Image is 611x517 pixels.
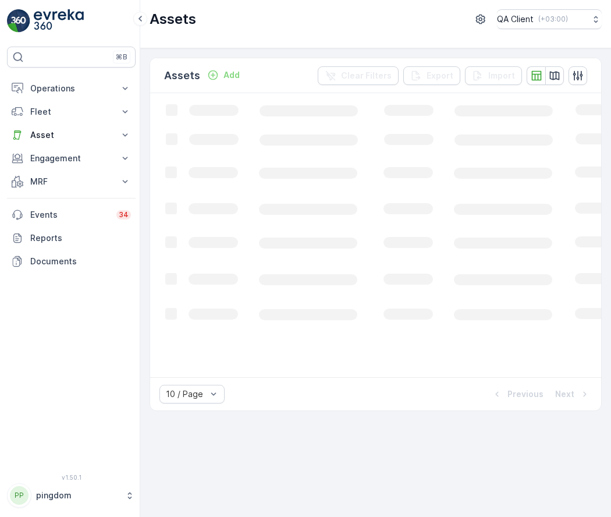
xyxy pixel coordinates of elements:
[490,387,545,401] button: Previous
[555,388,574,400] p: Next
[30,232,131,244] p: Reports
[7,77,136,100] button: Operations
[34,9,84,33] img: logo_light-DOdMpM7g.png
[119,210,129,219] p: 34
[36,490,119,501] p: pingdom
[427,70,453,82] p: Export
[538,15,568,24] p: ( +03:00 )
[7,100,136,123] button: Fleet
[30,106,112,118] p: Fleet
[10,486,29,505] div: PP
[7,250,136,273] a: Documents
[554,387,592,401] button: Next
[7,147,136,170] button: Engagement
[30,83,112,94] p: Operations
[507,388,543,400] p: Previous
[223,69,240,81] p: Add
[7,123,136,147] button: Asset
[403,66,460,85] button: Export
[497,13,534,25] p: QA Client
[7,226,136,250] a: Reports
[30,153,112,164] p: Engagement
[164,68,200,84] p: Assets
[488,70,515,82] p: Import
[116,52,127,62] p: ⌘B
[7,9,30,33] img: logo
[341,70,392,82] p: Clear Filters
[150,10,196,29] p: Assets
[497,9,602,29] button: QA Client(+03:00)
[30,209,109,221] p: Events
[7,483,136,508] button: PPpingdom
[7,474,136,481] span: v 1.50.1
[465,66,522,85] button: Import
[7,170,136,193] button: MRF
[30,176,112,187] p: MRF
[30,256,131,267] p: Documents
[203,68,244,82] button: Add
[318,66,399,85] button: Clear Filters
[7,203,136,226] a: Events34
[30,129,112,141] p: Asset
